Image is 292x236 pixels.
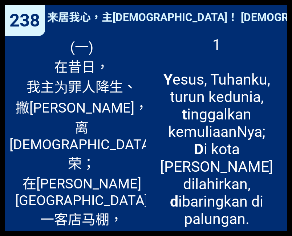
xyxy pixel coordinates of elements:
[9,10,40,31] span: 238
[182,106,187,123] b: t
[151,36,283,228] span: 1 esus, Tuhanku, turun kedunia, inggalkan kemuliaanNya; i kota [PERSON_NAME] dilahirkan, ibaringk...
[194,141,204,158] b: D
[170,193,178,210] b: d
[163,71,173,88] b: Y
